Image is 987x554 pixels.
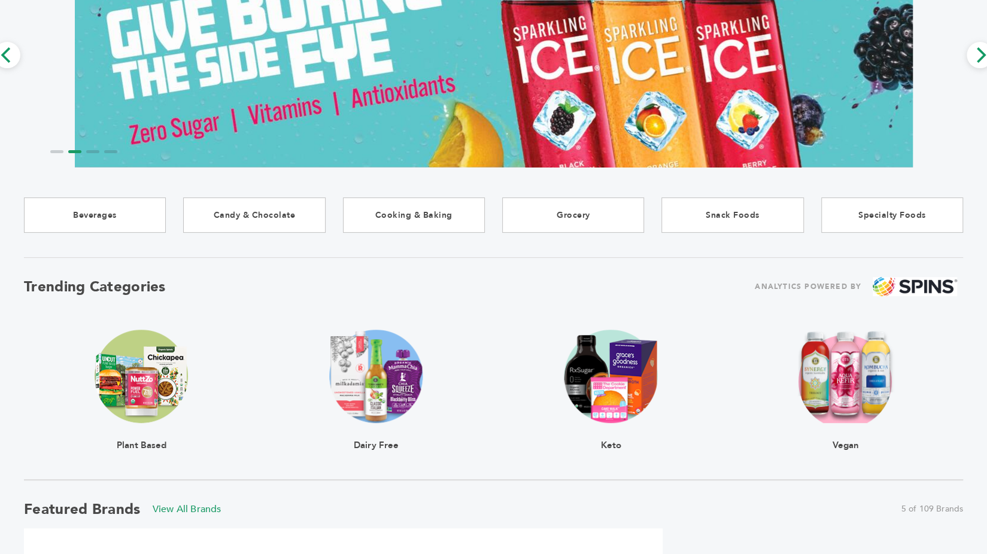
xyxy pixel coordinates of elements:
[86,150,99,153] li: Page dot 3
[873,277,957,297] img: spins.png
[329,330,423,423] img: claim_dairy_free Trending Image
[183,197,325,233] a: Candy & Chocolate
[68,150,81,153] li: Page dot 2
[661,197,803,233] a: Snack Foods
[564,330,658,423] img: claim_ketogenic Trending Image
[343,197,485,233] a: Cooking & Baking
[24,277,166,297] h2: Trending Categories
[104,150,117,153] li: Page dot 4
[797,423,894,449] div: Vegan
[24,197,166,233] a: Beverages
[755,279,861,294] span: ANALYTICS POWERED BY
[50,150,63,153] li: Page dot 1
[329,423,423,449] div: Dairy Free
[95,423,188,449] div: Plant Based
[821,197,963,233] a: Specialty Foods
[901,503,963,515] span: 5 of 109 Brands
[797,330,894,423] img: claim_vegan Trending Image
[153,503,221,516] a: View All Brands
[564,423,658,449] div: Keto
[502,197,644,233] a: Grocery
[24,500,141,519] h2: Featured Brands
[95,330,188,423] img: claim_plant_based Trending Image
